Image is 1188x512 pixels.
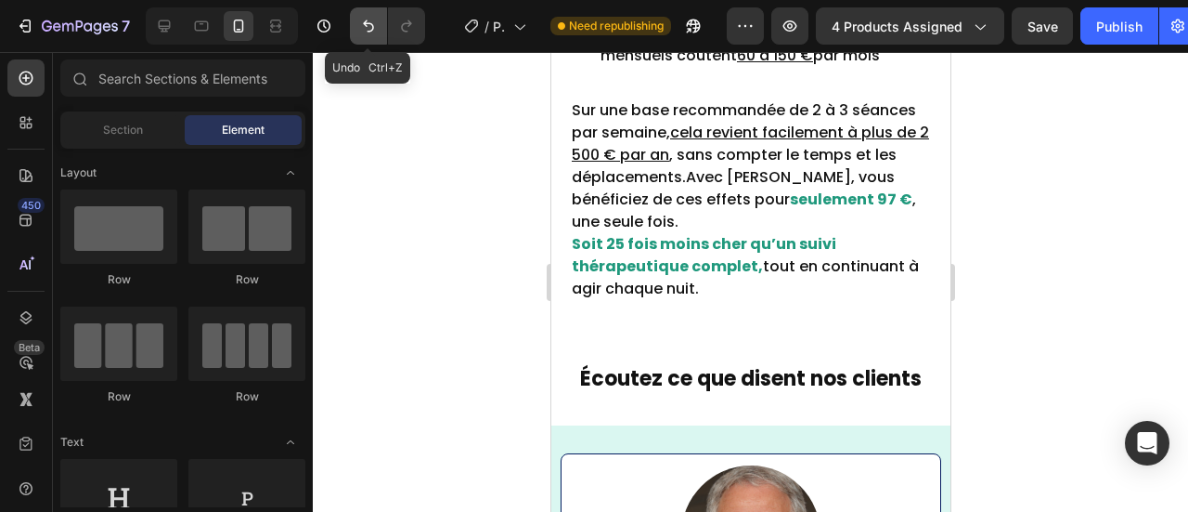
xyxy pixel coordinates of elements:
div: Row [188,271,305,288]
div: Row [60,388,177,405]
u: cela revient facilement à plus de 2 500 € par an [20,70,378,113]
span: Layout [60,164,97,181]
span: Section [103,122,143,138]
span: Element [222,122,265,138]
div: Row [60,271,177,288]
div: Undo/Redo [350,7,425,45]
strong: seulement 97 € [239,137,361,158]
button: Save [1012,7,1073,45]
iframe: Design area [551,52,950,512]
div: Publish [1096,17,1143,36]
span: Toggle open [276,427,305,457]
strong: Soit 25 fois moins cher qu’un suivi thérapeutique complet, [20,181,285,225]
span: Need republishing [569,18,664,34]
div: Row [188,388,305,405]
div: Open Intercom Messenger [1125,421,1169,466]
span: Toggle open [276,158,305,188]
span: / [484,17,489,36]
button: Publish [1080,7,1158,45]
div: 450 [18,198,45,213]
span: 4 products assigned [832,17,962,36]
span: Text [60,434,84,451]
span: Save [1027,19,1058,34]
button: 7 [7,7,138,45]
p: Sur une base recommandée de 2 à 3 séances par semaine, , sans compter le temps et les déplacement... [20,47,379,248]
p: 7 [122,15,130,37]
span: Product Page - [DATE] 00:42:06 [493,17,506,36]
input: Search Sections & Elements [60,59,305,97]
div: Beta [14,340,45,355]
button: 4 products assigned [816,7,1004,45]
